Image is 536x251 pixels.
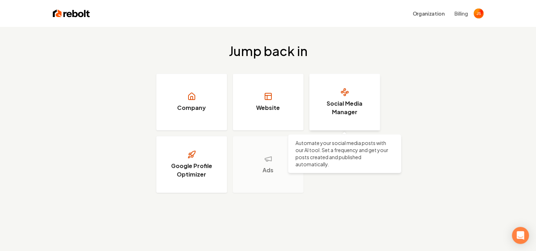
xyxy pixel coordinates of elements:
a: Google Profile Optimizer [156,136,227,193]
button: Billing [455,10,468,17]
a: Company [156,74,227,130]
h3: Company [177,104,206,112]
img: Rebolt Logo [53,9,90,18]
button: Organization [408,7,449,20]
h3: Google Profile Optimizer [165,162,218,179]
img: Julia Shubin [474,9,484,18]
h3: Ads [263,166,273,174]
button: Open user button [474,9,484,18]
h3: Website [256,104,280,112]
a: Website [233,74,304,130]
div: Open Intercom Messenger [512,227,529,244]
a: Social Media Manager [309,74,380,130]
h3: Social Media Manager [318,99,371,116]
p: Automate your social media posts with our AI tool. Set a frequency and get your posts created and... [295,139,394,168]
h2: Jump back in [229,44,308,58]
